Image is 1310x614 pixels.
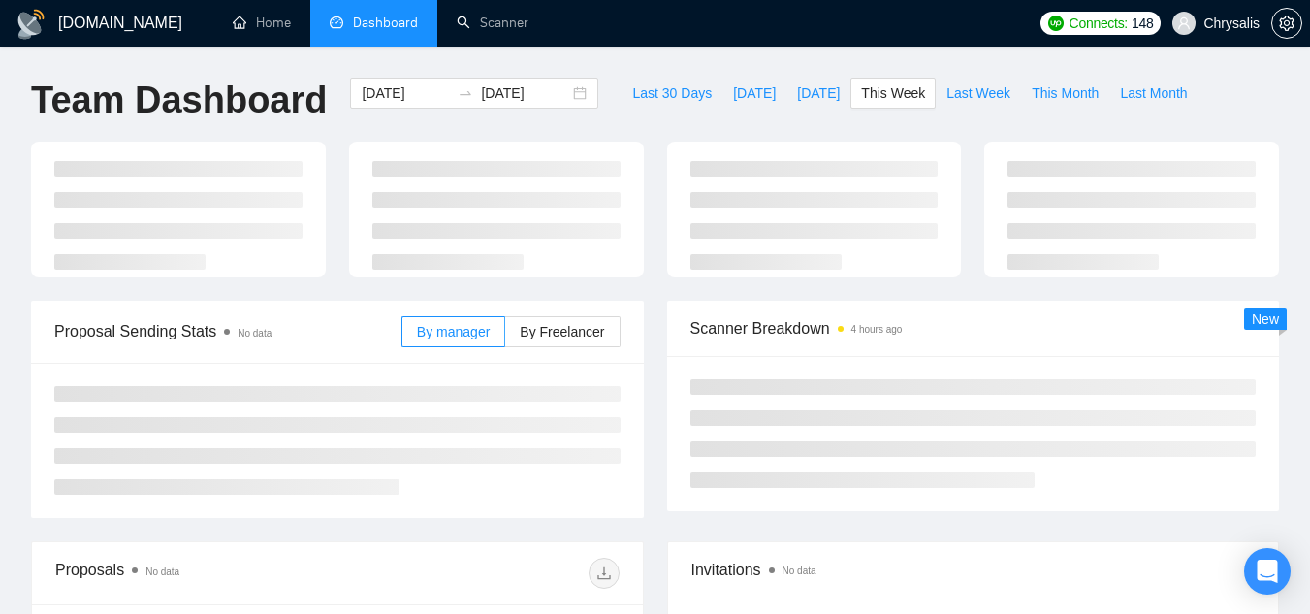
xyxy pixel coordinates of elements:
[54,319,401,343] span: Proposal Sending Stats
[946,82,1010,104] span: Last Week
[690,316,1257,340] span: Scanner Breakdown
[632,82,712,104] span: Last 30 Days
[233,15,291,31] a: homeHome
[1244,548,1291,595] div: Open Intercom Messenger
[458,85,473,101] span: swap-right
[362,82,450,104] input: Start date
[851,324,903,335] time: 4 hours ago
[691,558,1256,582] span: Invitations
[1120,82,1187,104] span: Last Month
[733,82,776,104] span: [DATE]
[850,78,936,109] button: This Week
[722,78,786,109] button: [DATE]
[238,328,272,339] span: No data
[797,82,840,104] span: [DATE]
[145,566,179,577] span: No data
[1271,16,1302,31] a: setting
[1252,311,1279,327] span: New
[936,78,1021,109] button: Last Week
[783,566,816,576] span: No data
[1272,16,1301,31] span: setting
[481,82,569,104] input: End date
[353,15,418,31] span: Dashboard
[861,82,925,104] span: This Week
[457,15,528,31] a: searchScanner
[1132,13,1153,34] span: 148
[1177,16,1191,30] span: user
[330,16,343,29] span: dashboard
[622,78,722,109] button: Last 30 Days
[1109,78,1198,109] button: Last Month
[1070,13,1128,34] span: Connects:
[520,324,604,339] span: By Freelancer
[1271,8,1302,39] button: setting
[458,85,473,101] span: to
[1032,82,1099,104] span: This Month
[417,324,490,339] span: By manager
[55,558,337,589] div: Proposals
[1021,78,1109,109] button: This Month
[1048,16,1064,31] img: upwork-logo.png
[16,9,47,40] img: logo
[786,78,850,109] button: [DATE]
[31,78,327,123] h1: Team Dashboard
